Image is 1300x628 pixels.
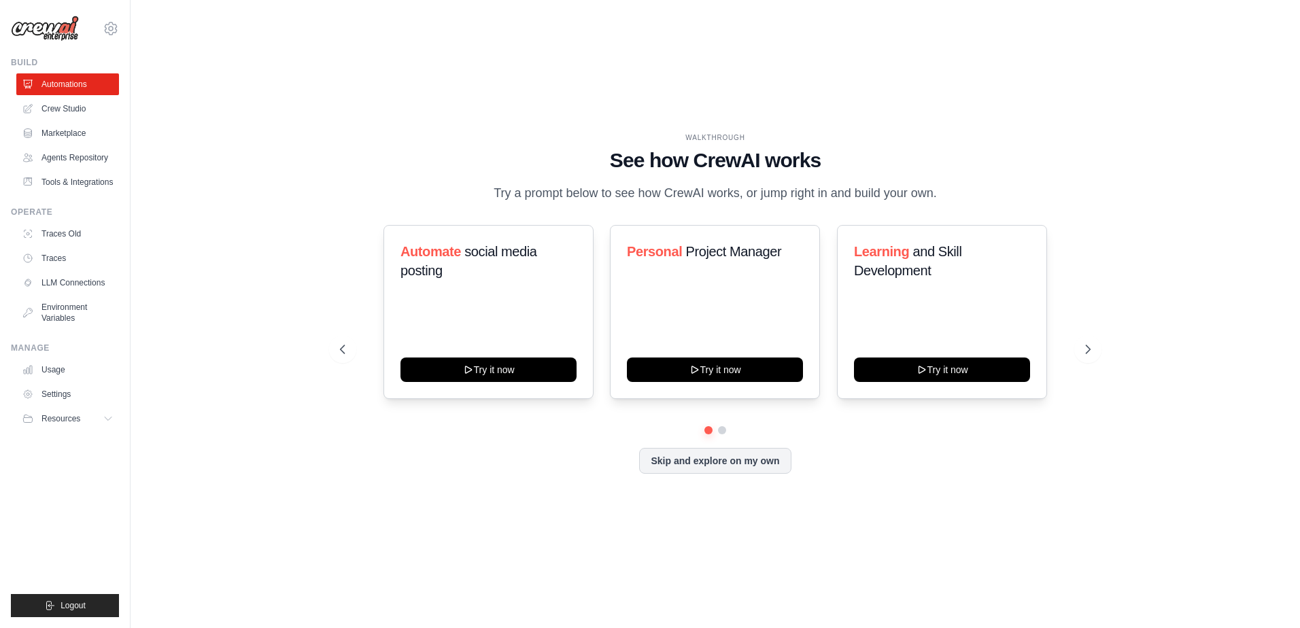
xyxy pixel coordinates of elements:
[16,247,119,269] a: Traces
[400,244,537,278] span: social media posting
[854,244,961,278] span: and Skill Development
[340,133,1091,143] div: WALKTHROUGH
[16,272,119,294] a: LLM Connections
[400,357,577,382] button: Try it now
[16,383,119,405] a: Settings
[854,357,1030,382] button: Try it now
[854,244,909,259] span: Learning
[340,148,1091,173] h1: See how CrewAI works
[487,184,944,203] p: Try a prompt below to see how CrewAI works, or jump right in and build your own.
[16,223,119,245] a: Traces Old
[16,408,119,430] button: Resources
[16,359,119,381] a: Usage
[639,448,791,474] button: Skip and explore on my own
[11,57,119,68] div: Build
[11,207,119,217] div: Operate
[61,600,86,611] span: Logout
[16,98,119,120] a: Crew Studio
[686,244,782,259] span: Project Manager
[41,413,80,424] span: Resources
[11,594,119,617] button: Logout
[16,73,119,95] a: Automations
[11,16,79,41] img: Logo
[627,357,803,382] button: Try it now
[16,122,119,144] a: Marketplace
[400,244,461,259] span: Automate
[16,171,119,193] a: Tools & Integrations
[16,296,119,329] a: Environment Variables
[16,147,119,169] a: Agents Repository
[11,343,119,353] div: Manage
[627,244,682,259] span: Personal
